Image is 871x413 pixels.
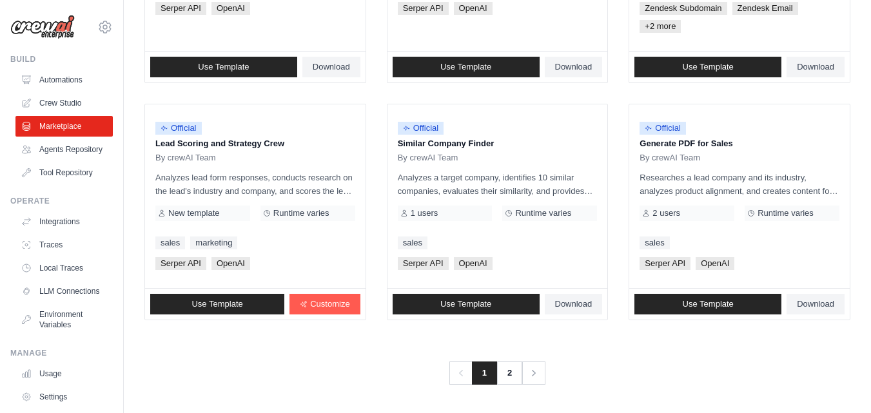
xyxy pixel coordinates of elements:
span: By crewAI Team [398,153,458,163]
a: Use Template [393,57,540,77]
span: Use Template [198,62,249,72]
span: Serper API [398,257,449,270]
a: Customize [289,294,360,314]
a: Use Template [393,294,540,314]
span: Download [555,299,592,309]
a: Use Template [634,294,781,314]
span: Serper API [398,2,449,15]
span: Download [555,62,592,72]
p: Researches a lead company and its industry, analyzes product alignment, and creates content for a... [640,171,839,198]
a: Download [787,57,845,77]
span: Customize [310,299,349,309]
p: Generate PDF for Sales [640,137,839,150]
a: Automations [15,70,113,90]
span: Runtime varies [515,208,571,218]
p: Analyzes lead form responses, conducts research on the lead's industry and company, and scores th... [155,171,355,198]
p: Analyzes a target company, identifies 10 similar companies, evaluates their similarity, and provi... [398,171,598,198]
a: Integrations [15,211,113,232]
span: Zendesk Subdomain [640,2,727,15]
span: OpenAI [454,2,493,15]
span: By crewAI Team [640,153,700,163]
span: By crewAI Team [155,153,216,163]
span: New template [168,208,219,218]
a: sales [398,236,427,249]
a: Usage [15,363,113,384]
a: Download [545,294,603,314]
a: Local Traces [15,258,113,278]
span: Serper API [640,257,690,270]
a: Use Template [634,57,781,77]
span: 1 [472,361,497,385]
p: Similar Company Finder [398,137,598,150]
span: Runtime varies [758,208,814,218]
span: Download [797,299,834,309]
span: OpenAI [454,257,493,270]
span: +2 more [640,20,681,33]
a: LLM Connections [15,281,113,302]
a: Environment Variables [15,304,113,335]
a: Download [787,294,845,314]
span: Official [398,122,444,135]
span: Official [640,122,686,135]
span: Zendesk Email [732,2,798,15]
span: Runtime varies [273,208,329,218]
a: Settings [15,387,113,407]
p: Lead Scoring and Strategy Crew [155,137,355,150]
span: OpenAI [211,257,250,270]
span: Serper API [155,257,206,270]
a: Use Template [150,57,297,77]
a: marketing [190,236,237,249]
a: Traces [15,235,113,255]
a: Crew Studio [15,93,113,113]
a: Agents Repository [15,139,113,160]
span: OpenAI [696,257,734,270]
div: Manage [10,348,113,358]
span: Download [797,62,834,72]
a: Marketplace [15,116,113,137]
span: Use Template [440,62,491,72]
a: sales [155,236,185,249]
span: Use Template [683,299,734,309]
span: Download [313,62,350,72]
span: Official [155,122,202,135]
nav: Pagination [449,361,545,385]
a: Use Template [150,294,284,314]
span: Use Template [191,299,242,309]
a: 2 [496,361,522,385]
span: 2 users [652,208,680,218]
div: Build [10,54,113,64]
a: Tool Repository [15,162,113,183]
span: OpenAI [211,2,250,15]
a: Download [302,57,360,77]
span: Use Template [683,62,734,72]
div: Operate [10,196,113,206]
a: sales [640,236,669,249]
a: Download [545,57,603,77]
span: 1 users [411,208,438,218]
span: Use Template [440,299,491,309]
span: Serper API [155,2,206,15]
img: Logo [10,15,75,39]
